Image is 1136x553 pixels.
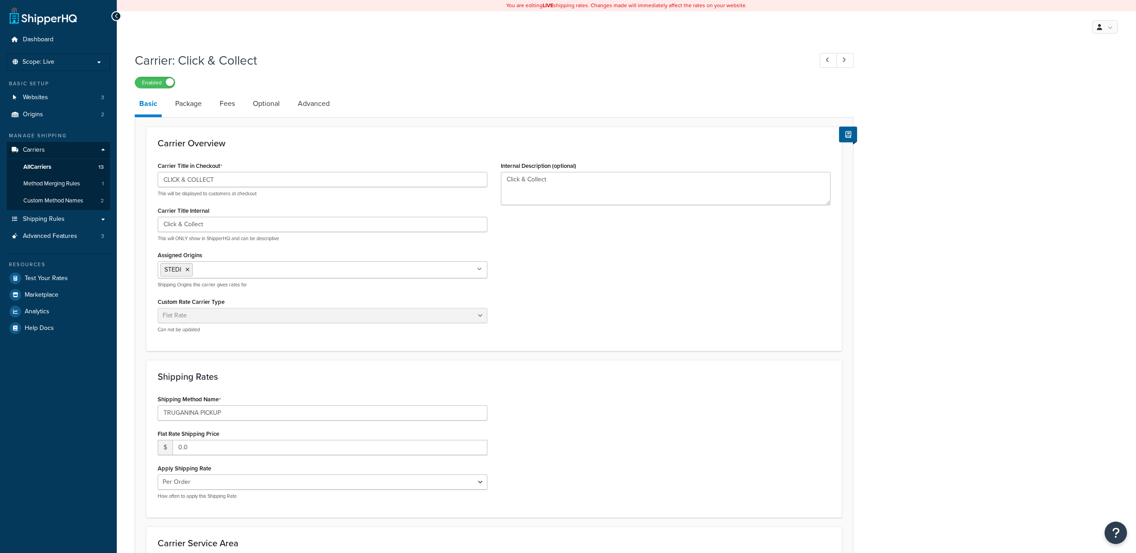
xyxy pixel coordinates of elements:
[102,180,104,188] span: 1
[7,132,110,140] div: Manage Shipping
[820,53,837,68] a: Previous Record
[7,270,110,286] a: Test Your Rates
[543,1,553,9] b: LIVE
[135,52,803,69] h1: Carrier: Click & Collect
[23,111,43,118] span: Origins
[7,320,110,336] a: Help Docs
[7,89,110,106] li: Websites
[25,308,49,316] span: Analytics
[101,94,104,101] span: 3
[22,58,54,66] span: Scope: Live
[7,193,110,209] a: Custom Method Names2
[248,93,284,114] a: Optional
[7,228,110,245] li: Advanced Features
[158,493,487,500] p: How often to apply this Shipping Rate
[7,106,110,123] li: Origins
[7,303,110,320] a: Analytics
[7,261,110,268] div: Resources
[839,127,857,142] button: Show Help Docs
[171,93,206,114] a: Package
[158,396,221,403] label: Shipping Method Name
[23,233,77,240] span: Advanced Features
[836,53,854,68] a: Next Record
[7,228,110,245] a: Advanced Features3
[23,197,83,205] span: Custom Method Names
[23,215,65,223] span: Shipping Rules
[158,138,831,148] h3: Carrier Overview
[1105,522,1127,544] button: Open Resource Center
[7,211,110,228] a: Shipping Rules
[135,93,162,117] a: Basic
[158,281,487,288] p: Shipping Origins this carrier gives rates for
[158,326,487,333] p: Can not be updated
[158,465,211,472] label: Apply Shipping Rate
[158,440,172,455] span: $
[7,142,110,210] li: Carriers
[158,372,831,382] h3: Shipping Rates
[158,207,209,214] label: Carrier Title Internal
[158,252,202,259] label: Assigned Origins
[164,265,181,274] span: STEDI
[158,235,487,242] p: This will ONLY show in ShipperHQ and can be descriptive
[98,163,104,171] span: 13
[7,193,110,209] li: Custom Method Names
[23,36,53,44] span: Dashboard
[158,430,219,437] label: Flat Rate Shipping Price
[7,176,110,192] a: Method Merging Rules1
[158,190,487,197] p: This will be displayed to customers at checkout
[501,162,576,169] label: Internal Description (optional)
[7,287,110,303] a: Marketplace
[101,111,104,118] span: 2
[23,163,51,171] span: All Carriers
[7,142,110,158] a: Carriers
[25,325,54,332] span: Help Docs
[501,172,831,205] textarea: Click & Collect
[23,146,45,154] span: Carriers
[158,538,831,548] h3: Carrier Service Area
[25,275,68,282] span: Test Your Rates
[7,106,110,123] a: Origins2
[135,77,175,88] label: Enabled
[293,93,334,114] a: Advanced
[158,162,222,170] label: Carrier Title in Checkout
[101,197,104,205] span: 2
[23,94,48,101] span: Websites
[7,80,110,88] div: Basic Setup
[7,89,110,106] a: Websites3
[215,93,239,114] a: Fees
[7,176,110,192] li: Method Merging Rules
[25,291,58,299] span: Marketplace
[7,31,110,48] a: Dashboard
[158,298,225,305] label: Custom Rate Carrier Type
[23,180,80,188] span: Method Merging Rules
[101,233,104,240] span: 3
[7,159,110,176] a: AllCarriers13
